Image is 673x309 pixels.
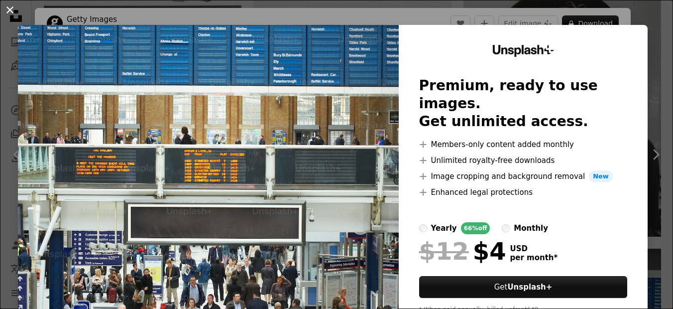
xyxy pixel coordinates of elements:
li: Enhanced legal protections [419,186,628,198]
span: New [589,170,613,182]
h2: Premium, ready to use images. Get unlimited access. [419,77,628,131]
span: per month * [510,253,558,262]
button: GetUnsplash+ [419,276,628,298]
span: $12 [419,238,469,264]
div: $4 [419,238,506,264]
li: Image cropping and background removal [419,170,628,182]
strong: Unsplash+ [507,283,552,292]
span: USD [510,244,558,253]
div: yearly [431,222,457,234]
div: monthly [514,222,548,234]
div: 66% off [461,222,490,234]
li: Unlimited royalty-free downloads [419,154,628,166]
li: Members-only content added monthly [419,139,628,151]
input: yearly66%off [419,224,427,232]
input: monthly [502,224,510,232]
